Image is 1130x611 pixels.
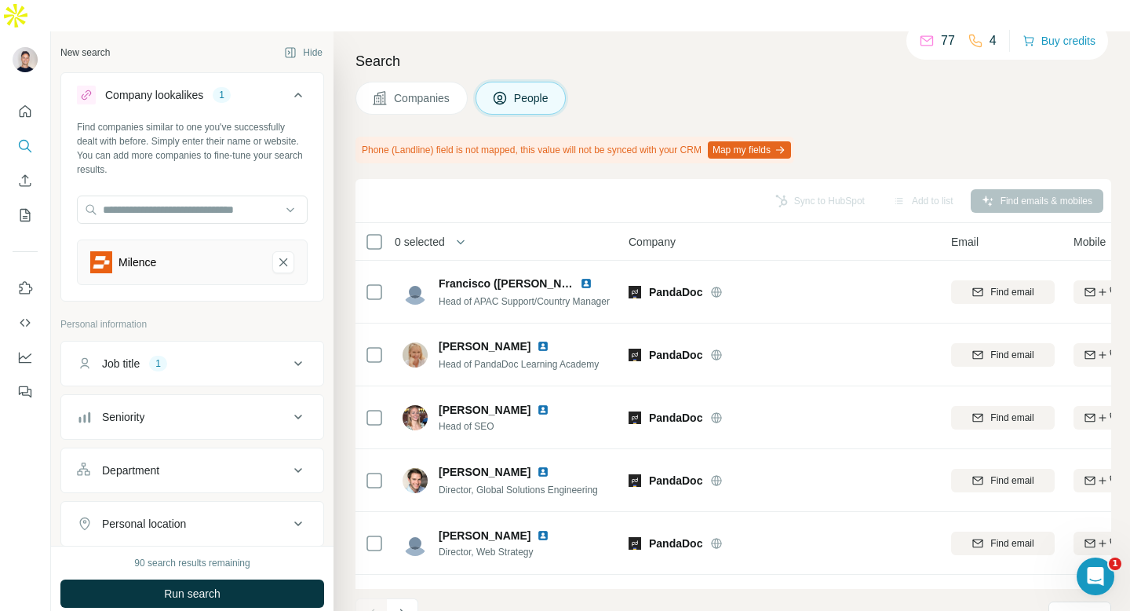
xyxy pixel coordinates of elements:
[439,545,568,559] span: Director, Web Strategy
[951,343,1055,367] button: Find email
[649,410,702,426] span: PandaDoc
[580,277,592,290] img: LinkedIn logo
[990,348,1033,362] span: Find email
[1109,558,1121,570] span: 1
[25,25,38,38] img: logo_orange.svg
[629,286,641,298] img: Logo of PandaDoc
[439,528,530,543] span: [PERSON_NAME]
[90,251,112,273] img: Milence-logo
[13,166,38,195] button: Enrich CSV
[629,234,676,250] span: Company
[649,347,702,363] span: PandaDoc
[439,359,599,370] span: Head of PandaDoc Learning Academy
[105,87,203,103] div: Company lookalikes
[61,345,323,382] button: Job title1
[44,25,77,38] div: v 4.0.25
[13,97,38,126] button: Quick start
[355,50,1111,72] h4: Search
[951,234,979,250] span: Email
[42,91,55,104] img: tab_domain_overview_orange.svg
[649,473,702,488] span: PandaDoc
[395,234,445,250] span: 0 selected
[13,274,38,302] button: Use Surfe on LinkedIn
[272,251,294,273] button: Milence-remove-button
[213,88,231,102] div: 1
[149,357,167,371] div: 1
[629,412,641,424] img: Logo of PandaDoc
[403,405,428,430] img: Avatar
[60,93,140,103] div: Domain Overview
[173,93,264,103] div: Keywords by Traffic
[394,90,451,106] span: Companies
[537,529,549,542] img: LinkedIn logo
[439,419,568,434] span: Head of SEO
[629,474,641,487] img: Logo of PandaDoc
[439,485,598,496] span: Director, Global Solutions Engineering
[649,284,702,300] span: PandaDoc
[403,531,428,556] img: Avatar
[990,474,1033,488] span: Find email
[355,137,794,163] div: Phone (Landline) field is not mapped, this value will not be synced with your CRM
[951,406,1055,430] button: Find email
[13,132,38,160] button: Search
[25,41,38,53] img: website_grey.svg
[61,76,323,120] button: Company lookalikes1
[156,91,169,104] img: tab_keywords_by_traffic_grey.svg
[708,141,791,159] button: Map my fields
[537,466,549,478] img: LinkedIn logo
[629,349,641,361] img: Logo of PandaDoc
[118,254,156,270] div: Milence
[60,580,324,608] button: Run search
[41,41,173,53] div: Domain: [DOMAIN_NAME]
[13,201,38,229] button: My lists
[1022,30,1095,52] button: Buy credits
[13,309,38,337] button: Use Surfe API
[60,317,324,331] p: Personal information
[273,41,334,64] button: Hide
[990,411,1033,425] span: Find email
[514,90,550,106] span: People
[439,464,530,480] span: [PERSON_NAME]
[102,409,144,425] div: Seniority
[990,536,1033,551] span: Find email
[439,277,688,290] span: Francisco ([PERSON_NAME]) [PERSON_NAME]
[537,404,549,416] img: LinkedIn logo
[1077,558,1114,595] iframe: Intercom live chat
[60,46,110,60] div: New search
[403,280,428,305] img: Avatar
[439,338,530,354] span: [PERSON_NAME]
[951,532,1055,555] button: Find email
[164,586,221,602] span: Run search
[61,505,323,543] button: Personal location
[990,285,1033,299] span: Find email
[1073,234,1106,250] span: Mobile
[439,402,530,418] span: [PERSON_NAME]
[13,47,38,72] img: Avatar
[102,463,159,478] div: Department
[990,31,997,50] p: 4
[941,31,955,50] p: 77
[13,378,38,406] button: Feedback
[102,356,140,371] div: Job title
[537,340,549,353] img: LinkedIn logo
[439,296,610,307] span: Head of APAC Support/Country Manager
[102,516,186,532] div: Personal location
[951,280,1055,304] button: Find email
[61,398,323,436] button: Seniority
[629,537,641,550] img: Logo of PandaDoc
[951,469,1055,492] button: Find email
[403,342,428,368] img: Avatar
[403,468,428,493] img: Avatar
[134,556,250,570] div: 90 search results remaining
[77,120,308,177] div: Find companies similar to one you've successfully dealt with before. Simply enter their name or w...
[649,536,702,551] span: PandaDoc
[13,343,38,371] button: Dashboard
[61,452,323,489] button: Department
